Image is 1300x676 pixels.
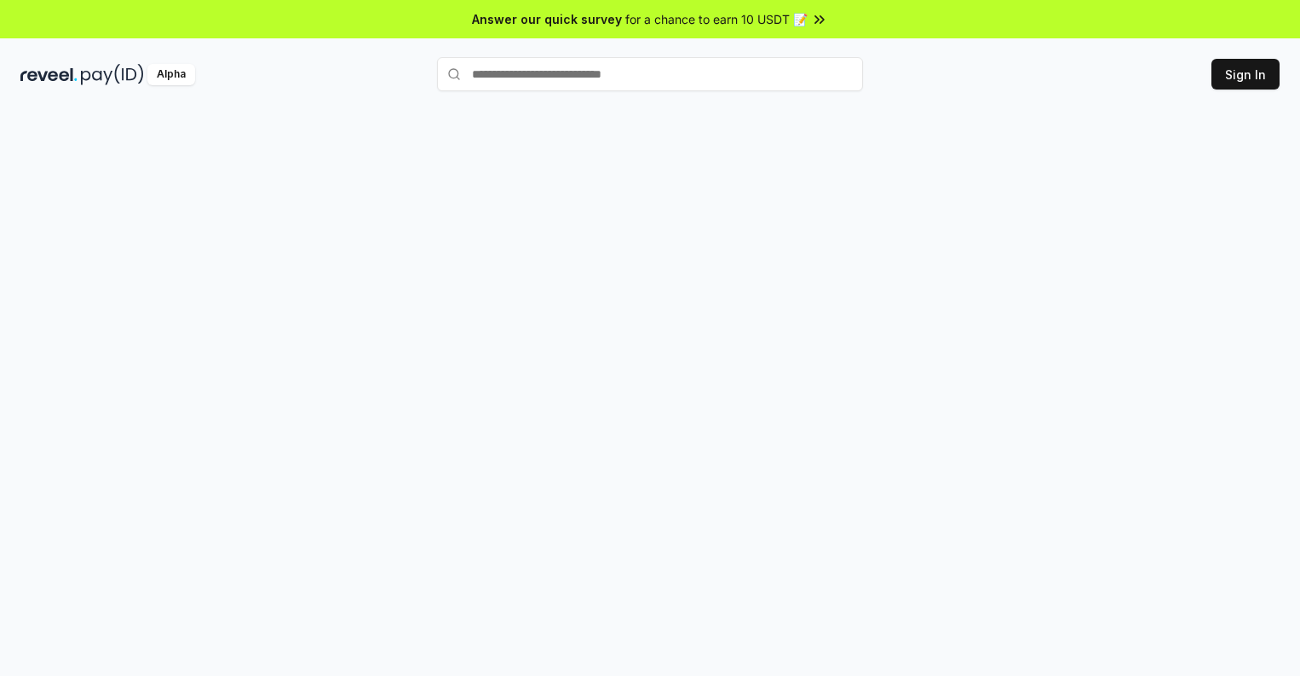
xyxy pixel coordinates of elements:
[81,64,144,85] img: pay_id
[147,64,195,85] div: Alpha
[472,10,622,28] span: Answer our quick survey
[1211,59,1280,90] button: Sign In
[20,64,78,85] img: reveel_dark
[625,10,808,28] span: for a chance to earn 10 USDT 📝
